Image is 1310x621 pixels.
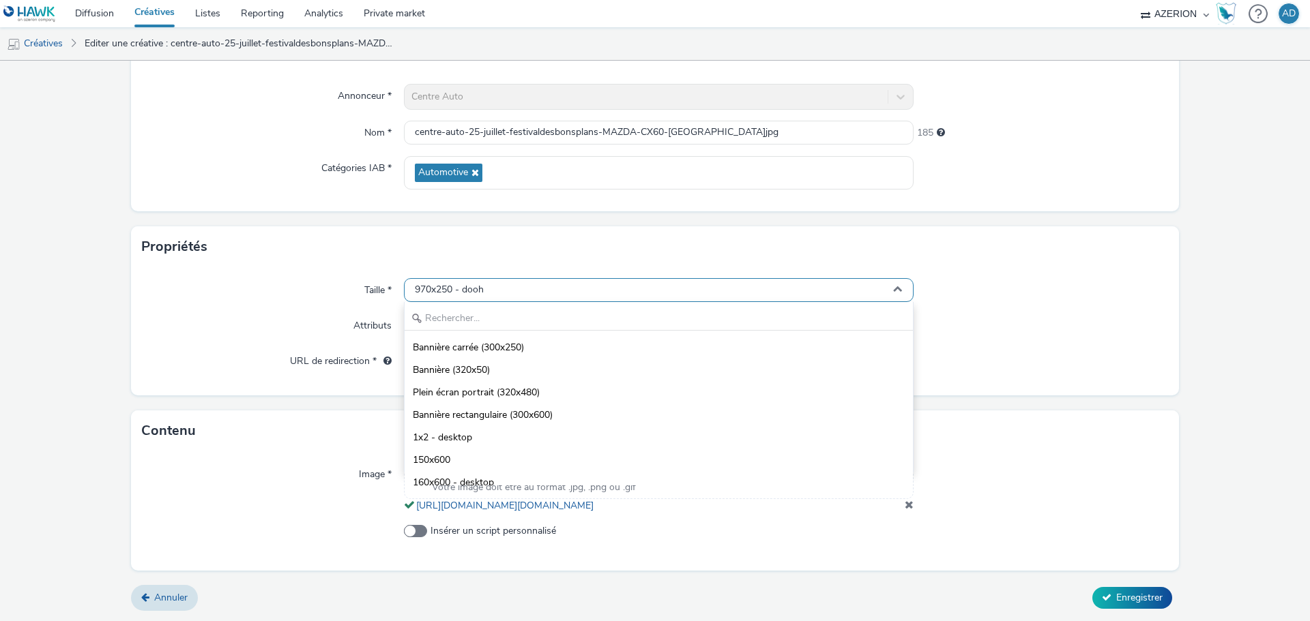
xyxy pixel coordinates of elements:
[141,421,196,441] h3: Contenu
[415,284,484,296] span: 970x250 - dooh
[413,341,524,354] span: Bannière carrée (300x250)
[78,27,405,60] a: Editer une créative : centre-auto-25-juillet-festivaldesbonsplans-MAZDA-CX60-[GEOGRAPHIC_DATA]jpg
[316,156,397,175] label: Catégories IAB *
[432,481,636,494] span: Votre image doit être au format .jpg, .png ou .gif
[413,363,490,377] span: Bannière (320x50)
[413,386,540,399] span: Plein écran portrait (320x480)
[1092,587,1172,609] button: Enregistrer
[141,237,207,257] h3: Propriétés
[1116,591,1163,604] span: Enregistrer
[348,314,397,333] label: Attributs
[353,462,397,481] label: Image *
[154,591,188,604] span: Annuler
[131,585,198,611] a: Annuler
[377,354,392,368] div: L'URL de redirection sera utilisée comme URL de validation avec certains SSP et ce sera l'URL de ...
[1282,3,1296,24] div: AD
[359,121,397,140] label: Nom *
[1216,3,1236,25] img: Hawk Academy
[413,453,450,467] span: 150x600
[404,121,914,145] input: Nom
[416,499,599,512] a: [URL][DOMAIN_NAME][DOMAIN_NAME]
[3,5,56,22] img: undefined Logo
[937,126,945,140] div: 255 caractères maximum
[413,408,553,422] span: Bannière rectangulaire (300x600)
[359,278,397,297] label: Taille *
[418,167,468,179] span: Automotive
[7,37,20,51] img: mobile
[332,84,397,103] label: Annonceur *
[405,307,913,331] input: Rechercher...
[431,524,556,538] span: Insérer un script personnalisé
[285,349,397,368] label: URL de redirection *
[413,431,472,444] span: 1x2 - desktop
[1216,3,1242,25] a: Hawk Academy
[413,476,494,489] span: 160x600 - desktop
[917,126,933,140] span: 185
